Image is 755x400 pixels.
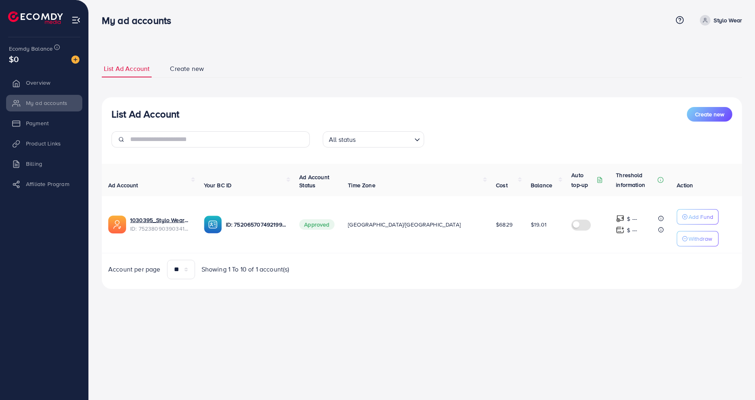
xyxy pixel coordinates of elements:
span: Ad Account Status [299,173,329,189]
span: ID: 7523809039034122257 [130,225,191,233]
p: Auto top-up [571,170,595,190]
span: Showing 1 To 10 of 1 account(s) [202,265,290,274]
div: Search for option [323,131,424,148]
span: Your BC ID [204,181,232,189]
span: $6829 [496,220,513,229]
img: logo [8,11,63,24]
p: Withdraw [689,234,712,244]
p: $ --- [627,214,637,224]
h3: List Ad Account [112,108,179,120]
span: Action [677,181,693,189]
img: ic-ba-acc.ded83a64.svg [204,216,222,233]
a: 1030395_Stylo Wear_1751773316264 [130,216,191,224]
p: Threshold information [616,170,656,190]
span: List Ad Account [104,64,150,73]
input: Search for option [358,132,411,145]
button: Add Fund [677,209,719,225]
span: Ecomdy Balance [9,45,53,53]
span: [GEOGRAPHIC_DATA]/[GEOGRAPHIC_DATA] [348,220,461,229]
a: Stylo Wear [697,15,742,26]
button: Create new [687,107,732,122]
span: $0 [9,53,19,65]
p: Stylo Wear [714,15,742,25]
img: top-up amount [616,214,624,223]
h3: My ad accounts [102,15,178,26]
p: Add Fund [689,212,713,222]
span: All status [327,134,358,145]
img: menu [71,15,81,25]
span: $19.01 [531,220,547,229]
div: <span class='underline'>1030395_Stylo Wear_1751773316264</span></br>7523809039034122257 [130,216,191,233]
span: Time Zone [348,181,375,189]
button: Withdraw [677,231,719,246]
p: ID: 7520657074921996304 [226,220,287,229]
p: $ --- [627,225,637,235]
span: Approved [299,219,334,230]
img: ic-ads-acc.e4c84228.svg [108,216,126,233]
img: top-up amount [616,226,624,234]
span: Account per page [108,265,161,274]
img: image [71,56,79,64]
span: Create new [695,110,724,118]
span: Create new [170,64,204,73]
span: Cost [496,181,508,189]
span: Ad Account [108,181,138,189]
span: Balance [531,181,552,189]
